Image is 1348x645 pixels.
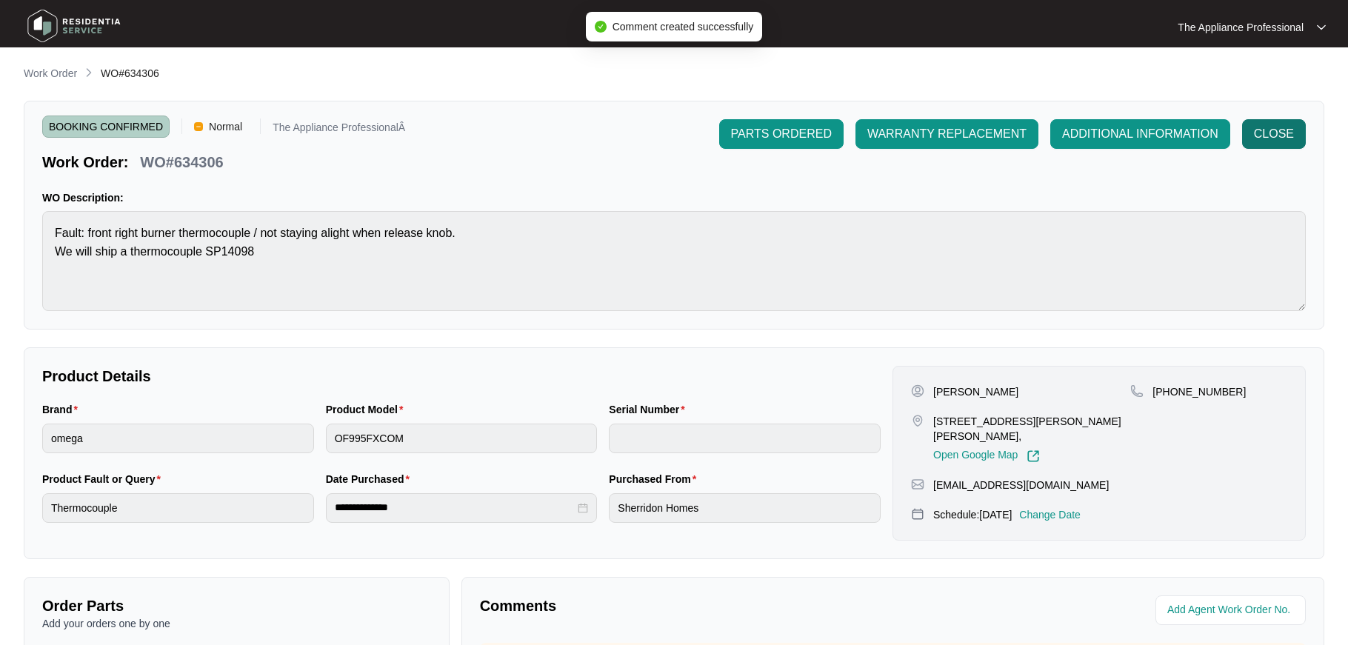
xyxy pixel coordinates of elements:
[933,384,1018,399] p: [PERSON_NAME]
[480,595,883,616] p: Comments
[911,414,924,427] img: map-pin
[731,125,832,143] span: PARTS ORDERED
[1242,119,1306,149] button: CLOSE
[42,472,167,487] label: Product Fault or Query
[42,211,1306,311] textarea: Fault: front right burner thermocouple / not staying alight when release knob. We will ship a the...
[42,493,314,523] input: Product Fault or Query
[933,450,1040,463] a: Open Google Map
[42,595,431,616] p: Order Parts
[42,152,128,173] p: Work Order:
[933,507,1012,522] p: Schedule: [DATE]
[42,402,84,417] label: Brand
[595,21,607,33] span: check-circle
[140,152,223,173] p: WO#634306
[42,116,170,138] span: BOOKING CONFIRMED
[83,67,95,78] img: chevron-right
[1050,119,1230,149] button: ADDITIONAL INFORMATION
[933,414,1130,444] p: [STREET_ADDRESS][PERSON_NAME][PERSON_NAME],
[855,119,1038,149] button: WARRANTY REPLACEMENT
[194,122,203,131] img: Vercel Logo
[719,119,844,149] button: PARTS ORDERED
[21,66,80,82] a: Work Order
[42,616,431,631] p: Add your orders one by one
[1152,384,1246,399] p: [PHONE_NUMBER]
[1254,125,1294,143] span: CLOSE
[22,4,126,48] img: residentia service logo
[911,507,924,521] img: map-pin
[613,21,754,33] span: Comment created successfully
[326,402,410,417] label: Product Model
[911,384,924,398] img: user-pin
[273,122,405,138] p: The Appliance ProfessionalÂ
[203,116,248,138] span: Normal
[1027,450,1040,463] img: Link-External
[101,67,159,79] span: WO#634306
[609,402,690,417] label: Serial Number
[609,472,702,487] label: Purchased From
[1130,384,1144,398] img: map-pin
[335,500,575,515] input: Date Purchased
[42,190,1306,205] p: WO Description:
[933,478,1109,492] p: [EMAIL_ADDRESS][DOMAIN_NAME]
[911,478,924,491] img: map-pin
[609,493,881,523] input: Purchased From
[1317,24,1326,31] img: dropdown arrow
[42,366,881,387] p: Product Details
[609,424,881,453] input: Serial Number
[1178,20,1304,35] p: The Appliance Professional
[24,66,77,81] p: Work Order
[42,424,314,453] input: Brand
[1167,601,1297,619] input: Add Agent Work Order No.
[326,472,416,487] label: Date Purchased
[326,424,598,453] input: Product Model
[1019,507,1081,522] p: Change Date
[1062,125,1218,143] span: ADDITIONAL INFORMATION
[867,125,1027,143] span: WARRANTY REPLACEMENT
